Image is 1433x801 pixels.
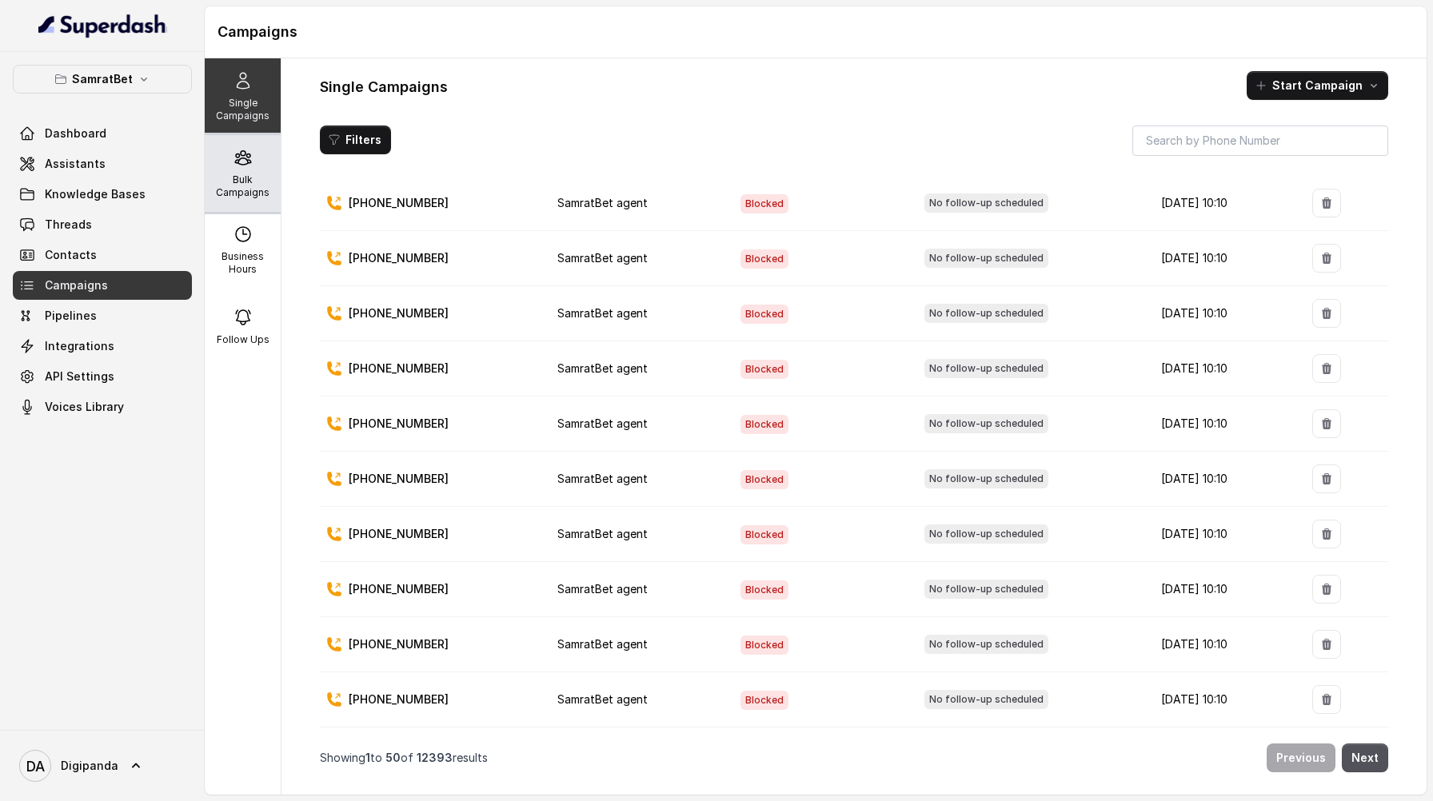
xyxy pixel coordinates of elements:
td: [DATE] 10:10 [1148,231,1299,286]
a: Campaigns [13,271,192,300]
span: No follow-up scheduled [924,580,1048,599]
p: Business Hours [211,250,274,276]
h1: Single Campaigns [320,74,448,100]
td: [DATE] 10:10 [1148,286,1299,341]
a: Dashboard [13,119,192,148]
p: [PHONE_NUMBER] [349,361,449,377]
p: [PHONE_NUMBER] [349,416,449,432]
span: Blocked [740,249,788,269]
span: No follow-up scheduled [924,635,1048,654]
a: Integrations [13,332,192,361]
button: Start Campaign [1247,71,1388,100]
span: SamratBet agent [557,637,648,651]
span: SamratBet agent [557,692,648,706]
span: Integrations [45,338,114,354]
span: Blocked [740,360,788,379]
p: [PHONE_NUMBER] [349,526,449,542]
a: Pipelines [13,301,192,330]
td: [DATE] 10:10 [1148,672,1299,727]
a: API Settings [13,362,192,391]
span: Threads [45,217,92,233]
a: Assistants [13,149,192,178]
input: Search by Phone Number [1132,126,1388,156]
p: [PHONE_NUMBER] [349,636,449,652]
td: [DATE] 10:10 [1148,507,1299,562]
span: Blocked [740,636,788,655]
span: Pipelines [45,308,97,324]
p: SamratBet [72,70,133,89]
p: [PHONE_NUMBER] [349,581,449,597]
span: Blocked [740,691,788,710]
td: [DATE] 10:10 [1148,452,1299,507]
span: Assistants [45,156,106,172]
span: No follow-up scheduled [924,414,1048,433]
span: SamratBet agent [557,251,648,265]
p: Bulk Campaigns [211,173,274,199]
span: Campaigns [45,277,108,293]
nav: Pagination [320,734,1388,782]
span: Blocked [740,525,788,544]
span: SamratBet agent [557,361,648,375]
span: SamratBet agent [557,527,648,540]
span: 1 [365,751,370,764]
span: Contacts [45,247,97,263]
td: [DATE] 10:10 [1148,562,1299,617]
text: DA [26,758,45,775]
td: [DATE] 10:10 [1148,617,1299,672]
span: Voices Library [45,399,124,415]
button: Next [1342,743,1388,772]
td: [DATE] 10:10 [1148,341,1299,397]
p: [PHONE_NUMBER] [349,691,449,707]
p: [PHONE_NUMBER] [349,195,449,211]
span: SamratBet agent [557,196,648,209]
h1: Campaigns [218,19,1414,45]
span: 50 [385,751,401,764]
span: Dashboard [45,126,106,141]
p: [PHONE_NUMBER] [349,250,449,266]
a: Contacts [13,241,192,269]
span: No follow-up scheduled [924,469,1048,488]
span: Blocked [740,470,788,489]
p: Showing to of results [320,750,488,766]
span: Blocked [740,580,788,600]
p: Follow Ups [217,333,269,346]
td: [DATE] 10:10 [1148,176,1299,231]
span: SamratBet agent [557,416,648,430]
a: Voices Library [13,393,192,421]
button: SamratBet [13,65,192,94]
span: Blocked [740,194,788,213]
span: No follow-up scheduled [924,193,1048,213]
span: No follow-up scheduled [924,690,1048,709]
span: SamratBet agent [557,582,648,596]
p: Single Campaigns [211,97,274,122]
span: Knowledge Bases [45,186,146,202]
span: API Settings [45,369,114,385]
span: No follow-up scheduled [924,524,1048,544]
a: Knowledge Bases [13,180,192,209]
img: light.svg [38,13,167,38]
a: Threads [13,210,192,239]
span: Blocked [740,305,788,324]
button: Previous [1267,743,1335,772]
span: No follow-up scheduled [924,359,1048,378]
span: No follow-up scheduled [924,249,1048,268]
td: [DATE] 10:10 [1148,397,1299,452]
span: No follow-up scheduled [924,304,1048,323]
span: Blocked [740,415,788,434]
span: SamratBet agent [557,472,648,485]
span: Digipanda [61,758,118,774]
a: Digipanda [13,743,192,788]
button: Filters [320,126,391,154]
span: SamratBet agent [557,306,648,320]
p: [PHONE_NUMBER] [349,305,449,321]
p: [PHONE_NUMBER] [349,471,449,487]
span: 12393 [417,751,453,764]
